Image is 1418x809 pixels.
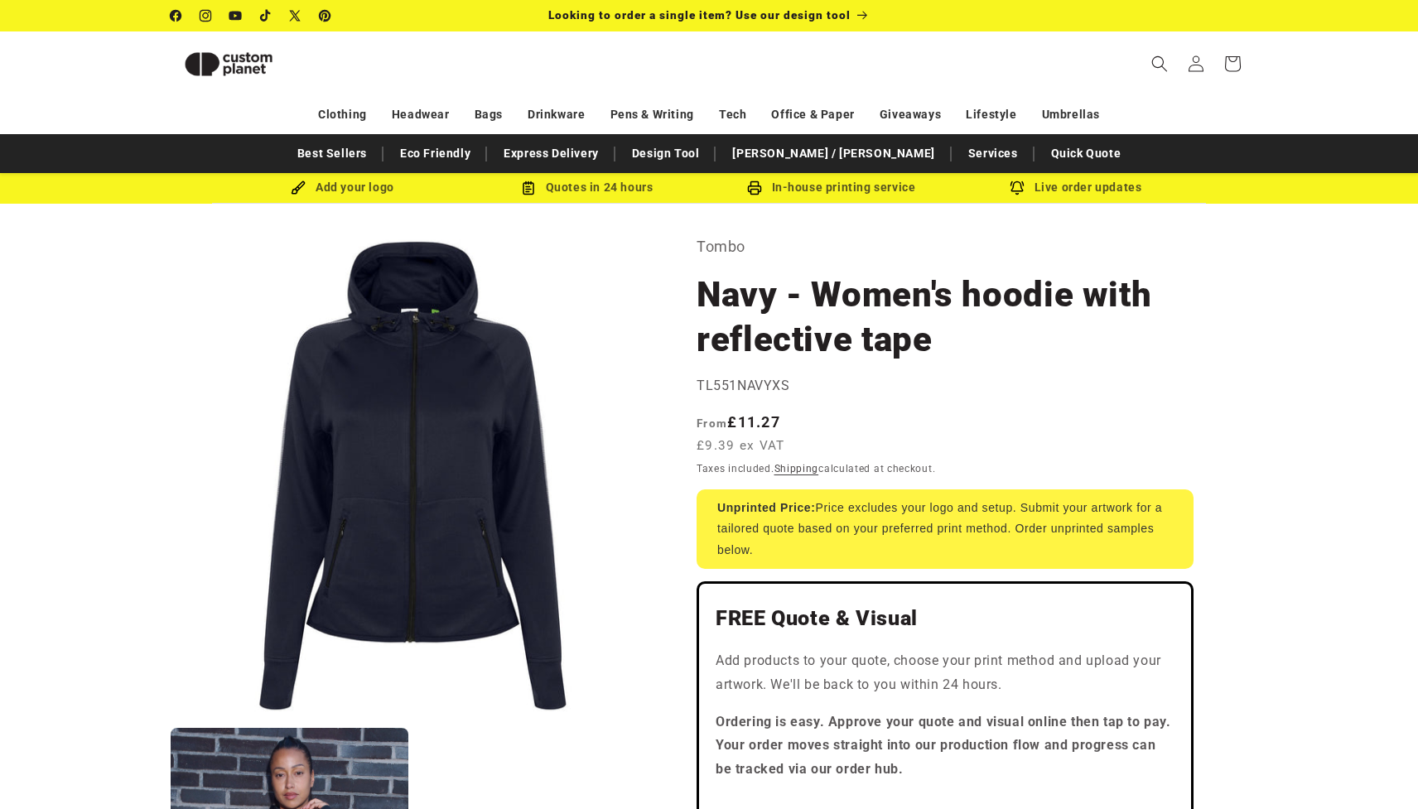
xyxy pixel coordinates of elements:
[717,501,816,514] strong: Unprinted Price:
[318,100,367,129] a: Clothing
[610,100,694,129] a: Pens & Writing
[716,649,1174,697] p: Add products to your quote, choose your print method and upload your artwork. We'll be back to yo...
[465,177,709,198] div: Quotes in 24 hours
[771,100,854,129] a: Office & Paper
[697,417,727,430] span: From
[697,413,780,431] strong: £11.27
[697,234,1194,260] p: Tombo
[521,181,536,195] img: Order Updates Icon
[495,139,607,168] a: Express Delivery
[697,489,1194,569] div: Price excludes your logo and setup. Submit your artwork for a tailored quote based on your prefer...
[697,378,790,393] span: TL551NAVYXS
[1042,100,1100,129] a: Umbrellas
[716,714,1171,778] strong: Ordering is easy. Approve your quote and visual online then tap to pay. Your order moves straight...
[289,139,375,168] a: Best Sellers
[724,139,943,168] a: [PERSON_NAME] / [PERSON_NAME]
[220,177,465,198] div: Add your logo
[1335,730,1418,809] iframe: Chat Widget
[716,605,1174,632] h2: FREE Quote & Visual
[624,139,708,168] a: Design Tool
[165,31,343,96] a: Custom Planet
[1010,181,1025,195] img: Order updates
[1141,46,1178,82] summary: Search
[709,177,953,198] div: In-house printing service
[1043,139,1130,168] a: Quick Quote
[953,177,1198,198] div: Live order updates
[774,463,819,474] a: Shipping
[392,139,479,168] a: Eco Friendly
[719,100,746,129] a: Tech
[697,460,1194,477] div: Taxes included. calculated at checkout.
[960,139,1026,168] a: Services
[548,8,851,22] span: Looking to order a single item? Use our design tool
[392,100,450,129] a: Headwear
[528,100,585,129] a: Drinkware
[697,436,785,455] span: £9.39 ex VAT
[880,100,941,129] a: Giveaways
[291,181,306,195] img: Brush Icon
[475,100,503,129] a: Bags
[747,181,762,195] img: In-house printing
[697,272,1194,362] h1: Navy - Women's hoodie with reflective tape
[171,38,287,90] img: Custom Planet
[966,100,1016,129] a: Lifestyle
